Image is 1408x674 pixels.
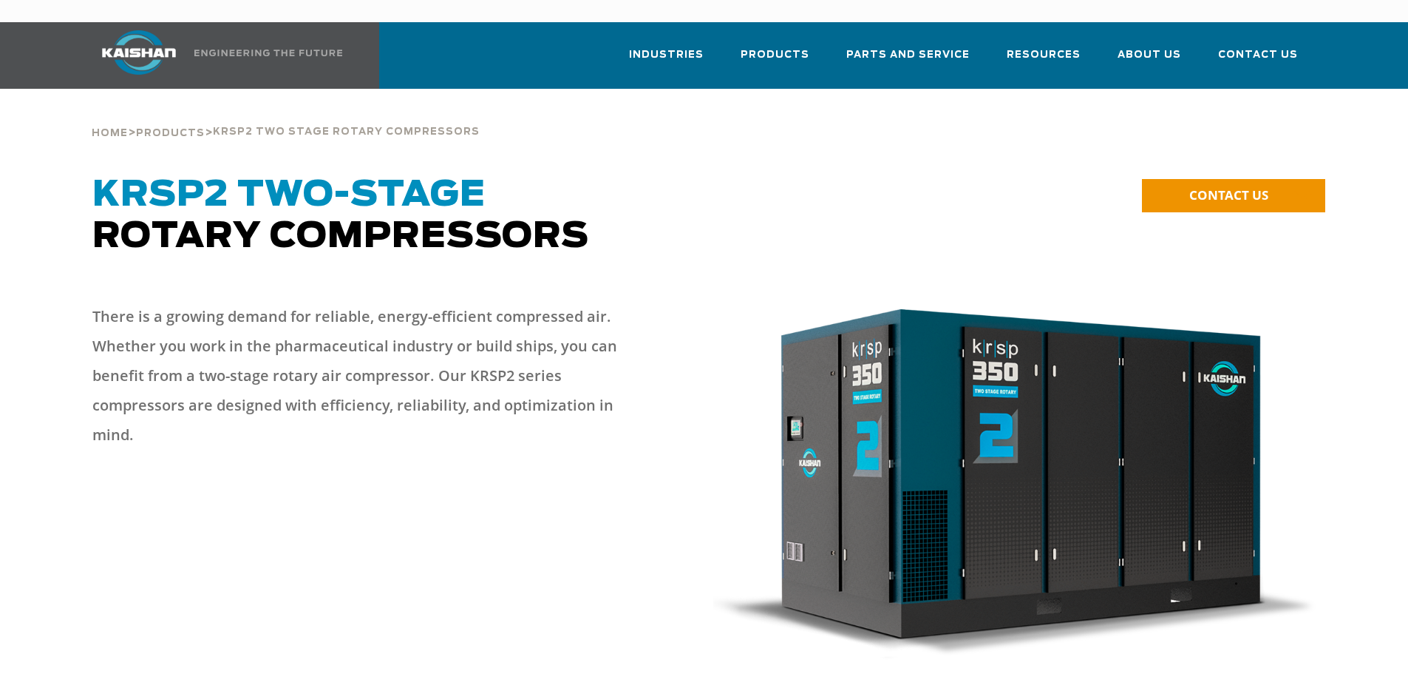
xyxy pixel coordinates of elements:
[1118,36,1181,86] a: About Us
[1007,47,1081,64] span: Resources
[629,47,704,64] span: Industries
[92,129,128,138] span: Home
[92,126,128,139] a: Home
[136,126,205,139] a: Products
[213,127,480,137] span: krsp2 two stage rotary compressors
[84,22,345,89] a: Kaishan USA
[713,309,1317,660] img: krsp350
[84,30,194,75] img: kaishan logo
[741,47,809,64] span: Products
[92,178,589,255] span: Rotary Compressors
[1218,47,1298,64] span: Contact Us
[741,36,809,86] a: Products
[136,129,205,138] span: Products
[846,47,970,64] span: Parts and Service
[1189,186,1268,203] span: CONTACT US
[1142,179,1325,212] a: CONTACT US
[1118,47,1181,64] span: About Us
[1007,36,1081,86] a: Resources
[92,178,486,213] span: KRSP2 Two-Stage
[1218,36,1298,86] a: Contact Us
[629,36,704,86] a: Industries
[194,50,342,56] img: Engineering the future
[92,302,645,450] p: There is a growing demand for reliable, energy-efficient compressed air. Whether you work in the ...
[92,89,480,145] div: > >
[846,36,970,86] a: Parts and Service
